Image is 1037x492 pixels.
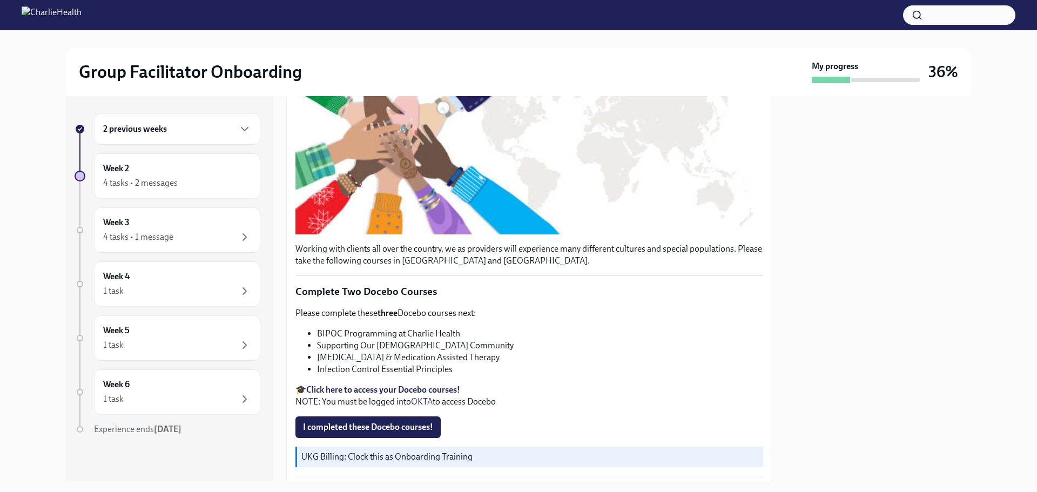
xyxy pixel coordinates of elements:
a: Week 24 tasks • 2 messages [75,153,260,199]
div: 4 tasks • 2 messages [103,177,178,189]
span: I completed these Docebo courses! [303,422,433,433]
a: Week 34 tasks • 1 message [75,207,260,253]
li: Supporting Our [DEMOGRAPHIC_DATA] Community [317,340,763,352]
a: Week 61 task [75,369,260,415]
h6: Week 6 [103,379,130,390]
p: 🎓 NOTE: You must be logged into to access Docebo [295,384,763,408]
a: Week 51 task [75,315,260,361]
span: Experience ends [94,424,181,434]
img: CharlieHealth [22,6,82,24]
p: Please complete these Docebo courses next: [295,307,763,319]
strong: [DATE] [154,424,181,434]
a: Week 41 task [75,261,260,307]
a: Click here to access your Docebo courses! [306,385,460,395]
li: [MEDICAL_DATA] & Medication Assisted Therapy [317,352,763,363]
li: Infection Control Essential Principles [317,363,763,375]
button: Zoom image [295,43,763,234]
h3: 36% [928,62,958,82]
div: 1 task [103,285,124,297]
p: Complete Two Docebo Courses [295,285,763,299]
p: Working with clients all over the country, we as providers will experience many different culture... [295,243,763,267]
div: 4 tasks • 1 message [103,231,173,243]
h6: Week 2 [103,163,129,174]
div: 1 task [103,339,124,351]
h6: Week 3 [103,217,130,228]
p: UKG Billing: Clock this as Onboarding Training [301,451,759,463]
h6: 2 previous weeks [103,123,167,135]
button: I completed these Docebo courses! [295,416,441,438]
h6: Week 5 [103,325,130,336]
div: 1 task [103,393,124,405]
strong: three [378,308,398,318]
div: 2 previous weeks [94,113,260,145]
h2: Group Facilitator Onboarding [79,61,302,83]
li: BIPOC Programming at Charlie Health [317,328,763,340]
h6: Week 4 [103,271,130,282]
a: OKTA [411,396,433,407]
strong: My progress [812,60,858,72]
